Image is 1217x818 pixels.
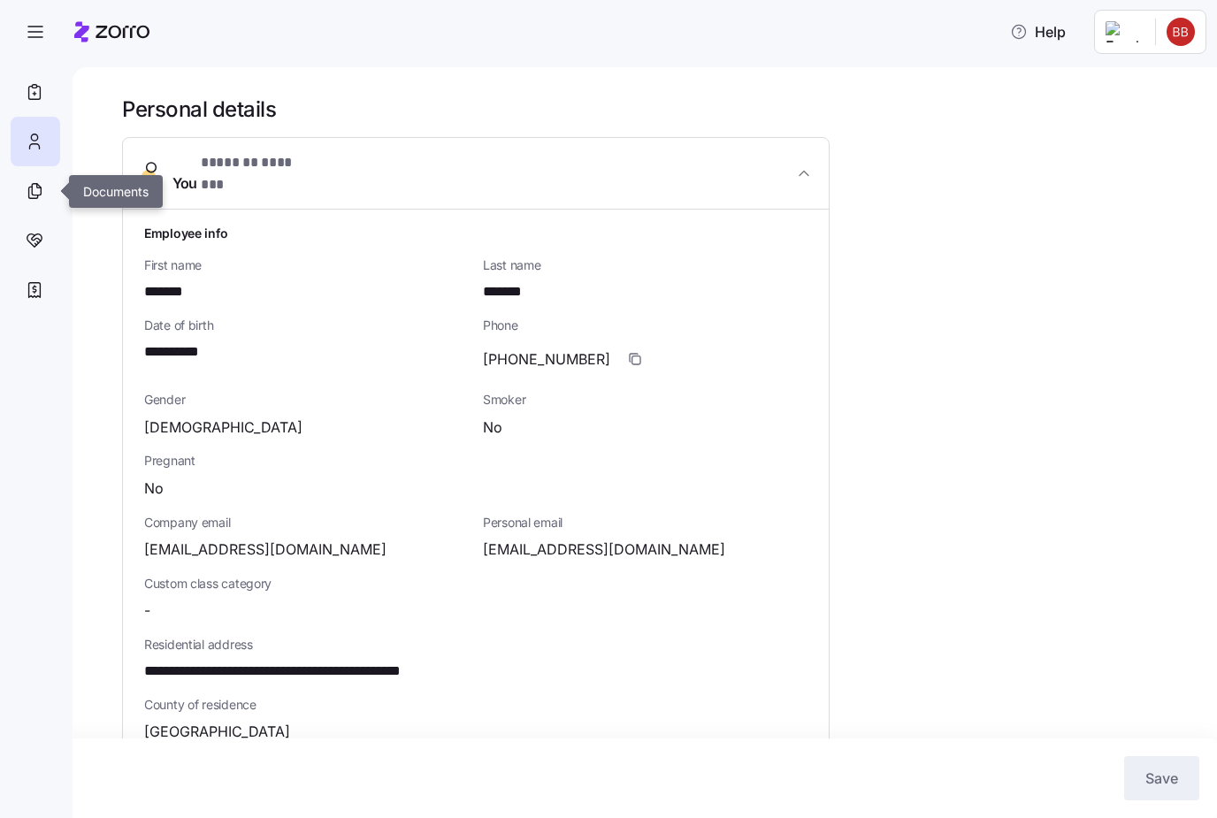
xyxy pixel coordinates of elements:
span: No [483,417,502,439]
span: Personal email [483,514,808,531]
span: Last name [483,256,808,274]
span: Gender [144,391,469,409]
span: First name [144,256,469,274]
span: You [172,152,310,195]
img: Employer logo [1106,21,1141,42]
span: Custom class category [144,575,469,592]
span: Company email [144,514,469,531]
img: f5ebfcef32fa0adbb4940a66d692dbe2 [1167,18,1195,46]
span: [EMAIL_ADDRESS][DOMAIN_NAME] [144,539,387,561]
h1: Employee info [144,224,808,242]
span: Help [1010,21,1066,42]
span: [DEMOGRAPHIC_DATA] [144,417,302,439]
span: County of residence [144,696,808,714]
span: [GEOGRAPHIC_DATA] [144,721,290,743]
span: [PHONE_NUMBER] [483,348,610,371]
span: No [144,478,164,500]
span: Phone [483,317,808,334]
span: - [144,600,150,622]
button: Save [1124,756,1199,800]
span: Pregnant [144,452,808,470]
span: [EMAIL_ADDRESS][DOMAIN_NAME] [483,539,725,561]
span: Smoker [483,391,808,409]
span: Residential address [144,636,808,654]
span: Date of birth [144,317,469,334]
span: Save [1145,768,1178,789]
h1: Personal details [122,96,1192,123]
button: Help [996,14,1080,50]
